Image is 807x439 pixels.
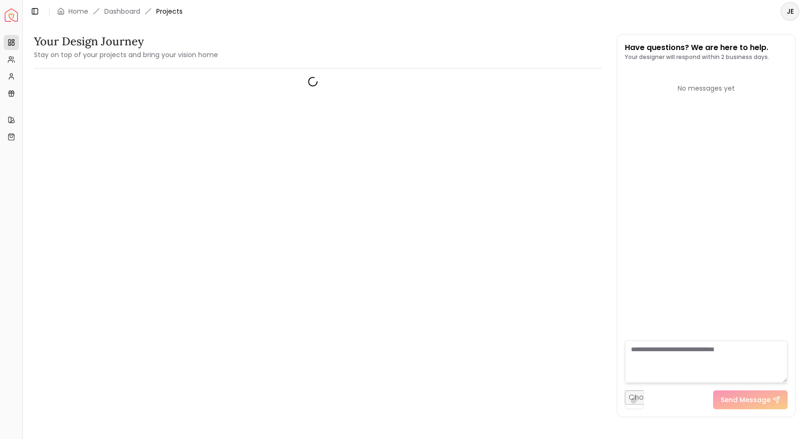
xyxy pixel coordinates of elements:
[104,7,140,16] a: Dashboard
[34,50,218,59] small: Stay on top of your projects and bring your vision home
[625,84,788,93] div: No messages yet
[781,2,799,21] button: JE
[5,8,18,22] img: Spacejoy Logo
[782,3,799,20] span: JE
[156,7,183,16] span: Projects
[625,42,769,53] p: Have questions? We are here to help.
[625,53,769,61] p: Your designer will respond within 2 business days.
[5,8,18,22] a: Spacejoy
[34,34,218,49] h3: Your Design Journey
[68,7,88,16] a: Home
[57,7,183,16] nav: breadcrumb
